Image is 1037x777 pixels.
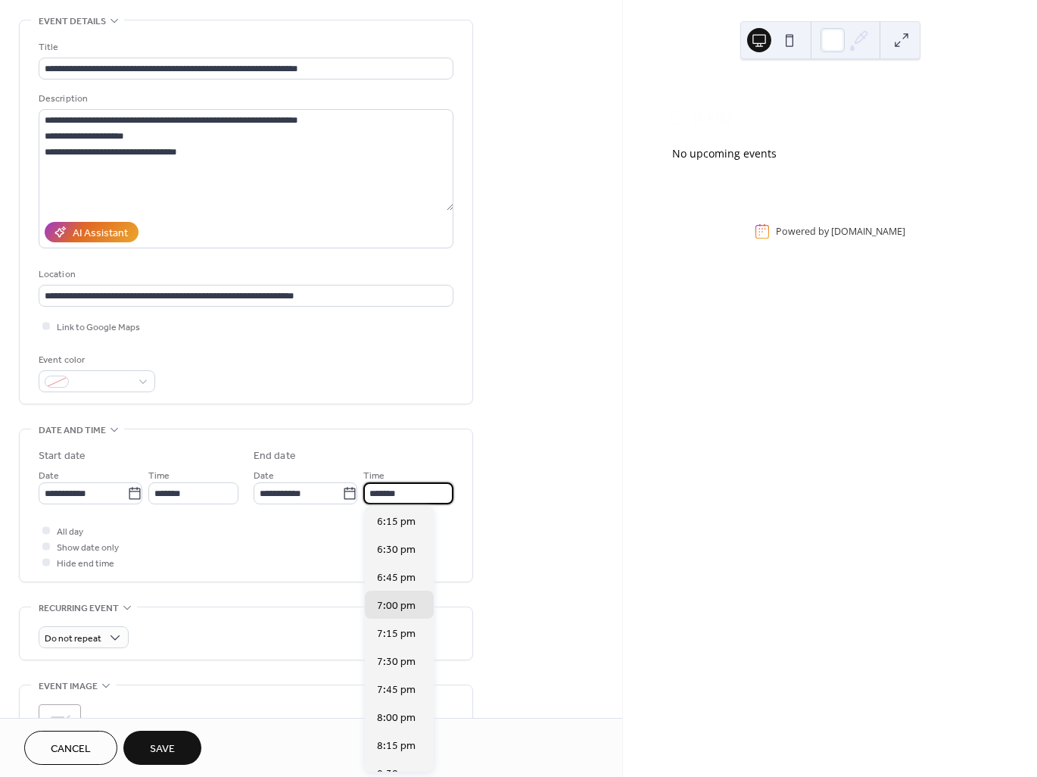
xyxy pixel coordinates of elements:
[377,654,416,670] span: 7:30 pm
[363,468,385,484] span: Time
[39,601,119,616] span: Recurring event
[39,423,106,438] span: Date and time
[51,741,91,757] span: Cancel
[776,225,905,238] div: Powered by
[39,39,450,55] div: Title
[39,91,450,107] div: Description
[24,731,117,765] button: Cancel
[39,267,450,282] div: Location
[57,524,83,540] span: All day
[39,448,86,464] div: Start date
[377,710,416,726] span: 8:00 pm
[39,468,59,484] span: Date
[254,468,274,484] span: Date
[45,630,101,647] span: Do not repeat
[57,556,114,572] span: Hide end time
[39,14,106,30] span: Event details
[148,468,170,484] span: Time
[377,626,416,642] span: 7:15 pm
[150,741,175,757] span: Save
[39,679,98,694] span: Event image
[39,704,81,747] div: ;
[377,682,416,698] span: 7:45 pm
[377,542,416,558] span: 6:30 pm
[377,570,416,586] span: 6:45 pm
[57,540,119,556] span: Show date only
[73,226,128,242] div: AI Assistant
[672,145,988,161] div: No upcoming events
[377,738,416,754] span: 8:15 pm
[254,448,296,464] div: End date
[377,598,416,614] span: 7:00 pm
[45,222,139,242] button: AI Assistant
[123,731,201,765] button: Save
[660,81,1000,99] div: Upcoming events
[831,225,905,238] a: [DOMAIN_NAME]
[57,320,140,335] span: Link to Google Maps
[377,514,416,530] span: 6:15 pm
[39,352,152,368] div: Event color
